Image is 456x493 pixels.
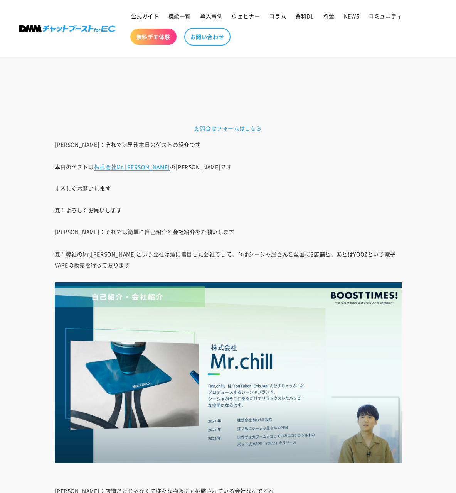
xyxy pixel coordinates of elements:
[200,12,222,19] span: 導入事例
[55,161,402,237] p: 本日のゲストは の[PERSON_NAME]です よろしくお願いします 森：よろしくお願いします [PERSON_NAME]：それでは簡単に自己紹介と会社紹介をお願いします
[19,25,116,32] img: 株式会社DMM Boost
[168,12,191,19] span: 機能一覧
[136,33,170,40] span: 無料デモ体験
[369,12,402,19] span: コミュニティ
[94,163,170,171] a: 株式会社Mr.[PERSON_NAME]
[55,249,402,270] p: 森：弊社のMr.[PERSON_NAME]という会社は煙に着目した会社でして、今はシーシャ屋さんを全国に3店舗と、あとはYOOZという電子VAPEの販売を行っております
[131,12,159,19] span: 公式ガイド
[291,8,318,24] a: 資料DL
[364,8,407,24] a: コミュニティ
[264,8,291,24] a: コラム
[130,29,177,45] a: 無料デモ体験
[339,8,364,24] a: NEWS
[195,8,227,24] a: 導入事例
[194,124,262,132] a: お問合せフォームはこちら
[164,8,195,24] a: 機能一覧
[323,12,335,19] span: 料金
[269,12,286,19] span: コラム
[295,12,314,19] span: 資料DL
[319,8,339,24] a: 料金
[184,28,231,46] a: お問い合わせ
[232,12,260,19] span: ウェビナー
[227,8,264,24] a: ウェビナー
[55,139,402,150] p: [PERSON_NAME]：それでは早速本日のゲストの紹介です
[344,12,359,19] span: NEWS
[190,33,224,40] span: お問い合わせ
[126,8,164,24] a: 公式ガイド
